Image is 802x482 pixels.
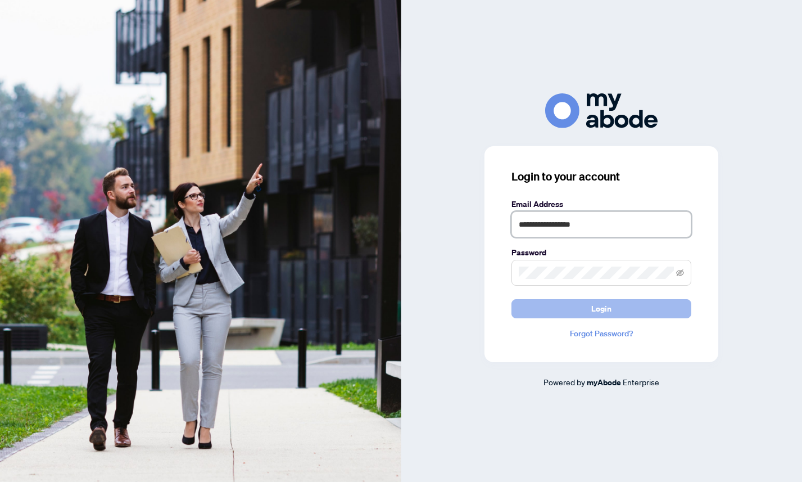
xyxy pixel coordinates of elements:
[511,169,691,184] h3: Login to your account
[511,299,691,318] button: Login
[543,377,585,387] span: Powered by
[545,93,658,128] img: ma-logo
[511,246,691,259] label: Password
[511,198,691,210] label: Email Address
[591,300,611,318] span: Login
[587,376,621,389] a: myAbode
[676,269,684,277] span: eye-invisible
[623,377,659,387] span: Enterprise
[511,327,691,340] a: Forgot Password?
